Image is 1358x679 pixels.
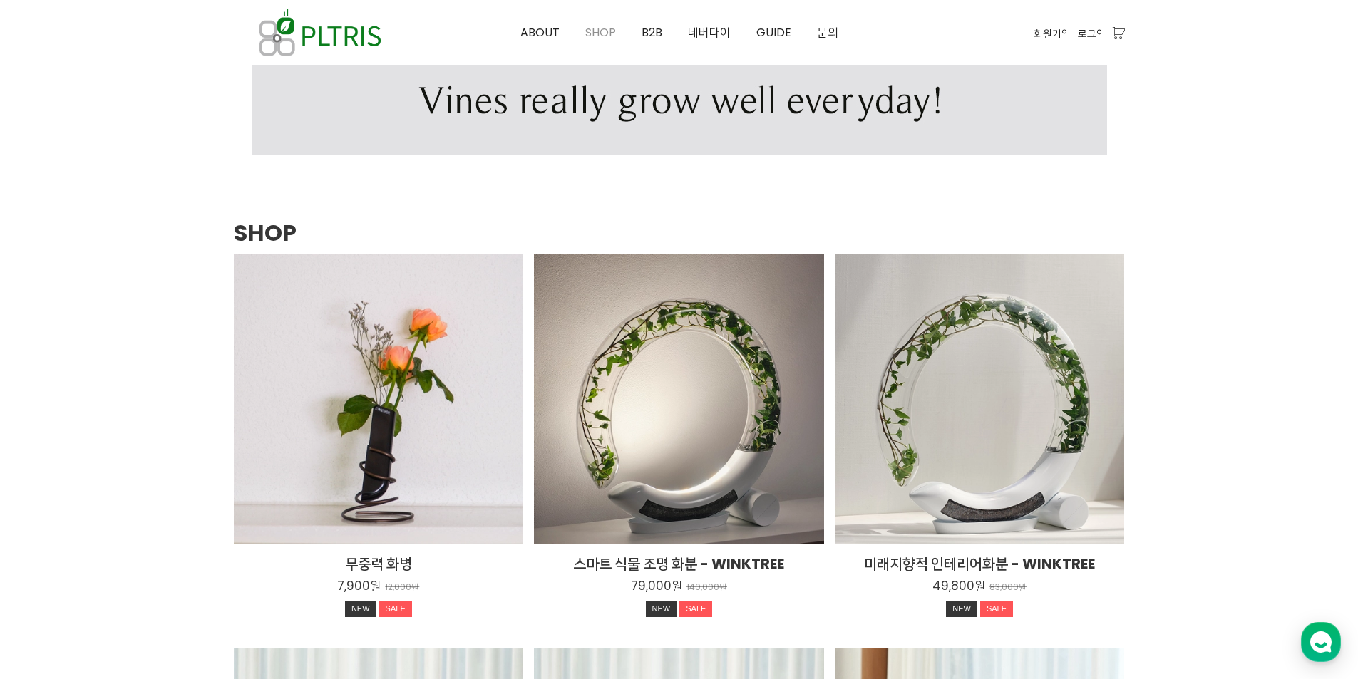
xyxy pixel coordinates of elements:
div: SALE [379,601,412,618]
a: 스마트 식물 조명 화분 - WINKTREE 79,000원 140,000원 NEWSALE [534,554,824,623]
h2: 스마트 식물 조명 화분 - WINKTREE [534,554,824,574]
a: 문의 [804,1,851,65]
div: NEW [345,601,376,618]
a: 대화 [94,452,184,487]
h2: 무중력 화병 [234,554,524,574]
p: 49,800원 [932,578,985,594]
span: GUIDE [756,24,791,41]
span: 설정 [220,473,237,484]
a: SHOP [572,1,629,65]
a: ABOUT [508,1,572,65]
p: 12,000원 [385,582,419,593]
a: 네버다이 [675,1,744,65]
span: B2B [642,24,662,41]
div: NEW [946,601,977,618]
span: 네버다이 [688,24,731,41]
span: 문의 [817,24,838,41]
p: 140,000원 [686,582,727,593]
div: SALE [980,601,1013,618]
p: 83,000원 [989,582,1027,593]
h2: 미래지향적 인테리어화분 - WINKTREE [835,554,1125,574]
a: 미래지향적 인테리어화분 - WINKTREE 49,800원 83,000원 NEWSALE [835,554,1125,623]
div: NEW [646,601,677,618]
a: 무중력 화병 7,900원 12,000원 NEWSALE [234,554,524,623]
a: GUIDE [744,1,804,65]
a: B2B [629,1,675,65]
span: 홈 [45,473,53,484]
a: 로그인 [1078,26,1106,41]
p: 7,900원 [337,578,381,594]
a: 회원가입 [1034,26,1071,41]
div: SALE [679,601,712,618]
a: 홈 [4,452,94,487]
strong: SHOP [234,217,297,249]
p: 79,000원 [631,578,682,594]
span: SHOP [585,24,616,41]
span: 대화 [130,474,148,485]
span: ABOUT [520,24,560,41]
a: 설정 [184,452,274,487]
